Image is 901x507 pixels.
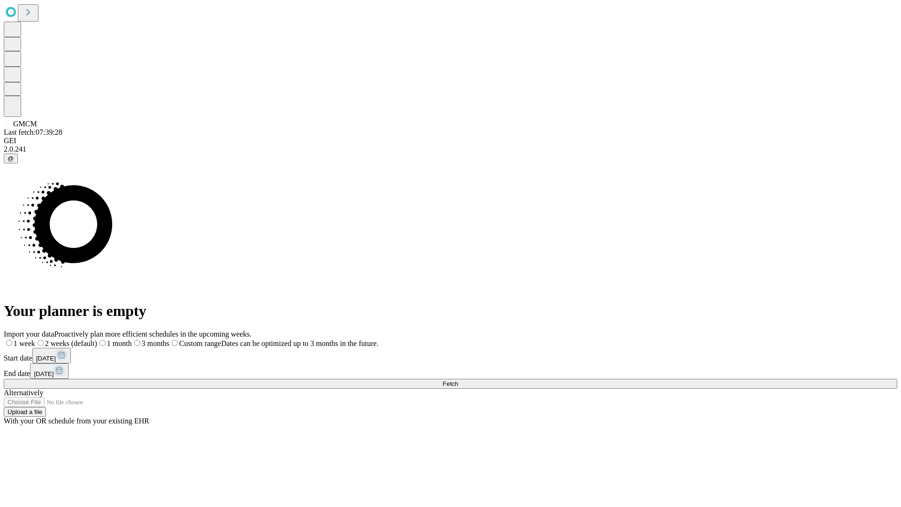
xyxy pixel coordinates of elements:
[99,340,106,346] input: 1 month
[13,120,37,128] span: GMCM
[6,340,12,346] input: 1 week
[38,340,44,346] input: 2 weeks (default)
[8,155,14,162] span: @
[30,363,69,379] button: [DATE]
[4,154,18,163] button: @
[4,379,897,389] button: Fetch
[107,339,132,347] span: 1 month
[221,339,378,347] span: Dates can be optimized up to 3 months in the future.
[4,330,54,338] span: Import your data
[4,145,897,154] div: 2.0.241
[14,339,35,347] span: 1 week
[4,348,897,363] div: Start date
[134,340,140,346] input: 3 months
[4,417,149,425] span: With your OR schedule from your existing EHR
[36,355,56,362] span: [DATE]
[172,340,178,346] input: Custom rangeDates can be optimized up to 3 months in the future.
[4,137,897,145] div: GEI
[4,363,897,379] div: End date
[142,339,169,347] span: 3 months
[4,389,43,397] span: Alternatively
[54,330,252,338] span: Proactively plan more efficient schedules in the upcoming weeks.
[4,302,897,320] h1: Your planner is empty
[45,339,97,347] span: 2 weeks (default)
[4,407,46,417] button: Upload a file
[4,128,62,136] span: Last fetch: 07:39:28
[32,348,71,363] button: [DATE]
[443,380,458,387] span: Fetch
[34,370,53,377] span: [DATE]
[179,339,221,347] span: Custom range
